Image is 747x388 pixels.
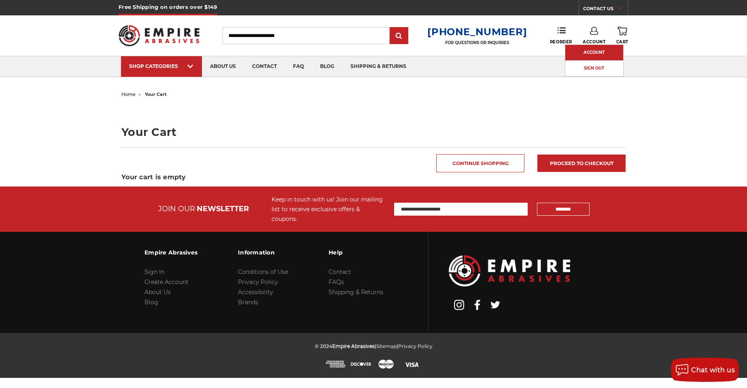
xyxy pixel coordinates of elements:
a: contact [244,56,285,77]
span: Empire Abrasives [332,343,375,349]
a: Privacy Policy [238,278,278,286]
a: Privacy Policy [398,343,433,349]
a: Shipping & Returns [329,288,383,296]
a: Cart [616,27,628,45]
a: Sign Out [565,61,623,76]
a: Account [565,45,623,60]
p: FOR QUESTIONS OR INQUIRIES [427,40,527,45]
h1: Your Cart [121,127,626,138]
h3: Information [238,244,288,261]
span: Reorder [550,39,572,45]
img: Empire Abrasives Logo Image [449,255,570,286]
a: Accessibility [238,288,273,296]
a: Conditions of Use [238,268,288,276]
img: Empire Abrasives [119,20,199,51]
a: [PHONE_NUMBER] [427,26,527,38]
h3: Help [329,244,383,261]
a: faq [285,56,312,77]
span: Chat with us [691,366,735,374]
a: Brands [238,299,258,306]
a: Proceed to checkout [537,155,626,172]
h3: Your cart is empty [121,172,626,182]
div: Keep in touch with us! Join our mailing list to receive exclusive offers & coupons. [272,195,386,224]
h3: Empire Abrasives [144,244,197,261]
a: blog [312,56,342,77]
span: JOIN OUR [158,204,195,213]
a: Sitemap [376,343,397,349]
a: FAQs [329,278,344,286]
button: Chat with us [671,358,739,382]
p: © 2024 | | [315,341,433,351]
span: Account [583,39,605,45]
div: SHOP CATEGORIES [129,63,194,69]
a: shipping & returns [342,56,414,77]
a: Continue Shopping [436,154,524,172]
input: Submit [391,28,407,44]
a: home [121,91,136,97]
span: your cart [145,91,167,97]
a: About Us [144,288,171,296]
a: about us [202,56,244,77]
a: Reorder [550,27,572,44]
a: Sign In [144,268,164,276]
a: Create Account [144,278,189,286]
span: Cart [616,39,628,45]
a: CONTACT US [583,4,628,15]
a: Blog [144,299,158,306]
a: Contact [329,268,351,276]
span: NEWSLETTER [197,204,249,213]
